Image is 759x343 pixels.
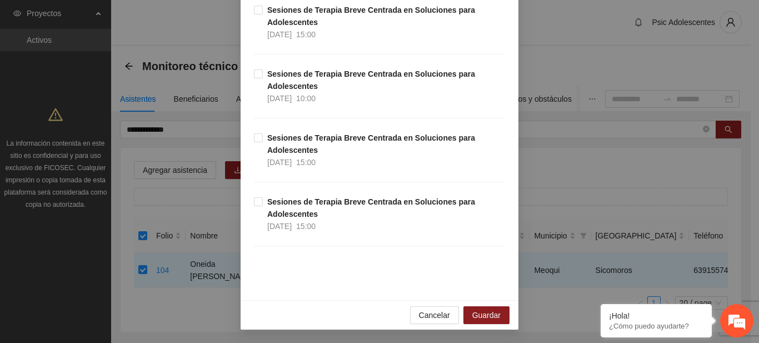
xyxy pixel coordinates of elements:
[472,309,501,321] span: Guardar
[463,306,510,324] button: Guardar
[64,110,153,222] span: Estamos en línea.
[609,311,703,320] div: ¡Hola!
[58,57,187,71] div: Chatee con nosotros ahora
[296,158,316,167] span: 15:00
[267,94,292,103] span: [DATE]
[267,133,475,155] strong: Sesiones de Terapia Breve Centrada en Soluciones para Adolescentes
[609,322,703,330] p: ¿Cómo puedo ayudarte?
[182,6,209,32] div: Minimizar ventana de chat en vivo
[6,226,212,265] textarea: Escriba su mensaje y pulse “Intro”
[296,94,316,103] span: 10:00
[296,30,316,39] span: 15:00
[267,30,292,39] span: [DATE]
[267,69,475,91] strong: Sesiones de Terapia Breve Centrada en Soluciones para Adolescentes
[296,222,316,231] span: 15:00
[419,309,450,321] span: Cancelar
[410,306,459,324] button: Cancelar
[267,197,475,218] strong: Sesiones de Terapia Breve Centrada en Soluciones para Adolescentes
[267,6,475,27] strong: Sesiones de Terapia Breve Centrada en Soluciones para Adolescentes
[267,158,292,167] span: [DATE]
[267,222,292,231] span: [DATE]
